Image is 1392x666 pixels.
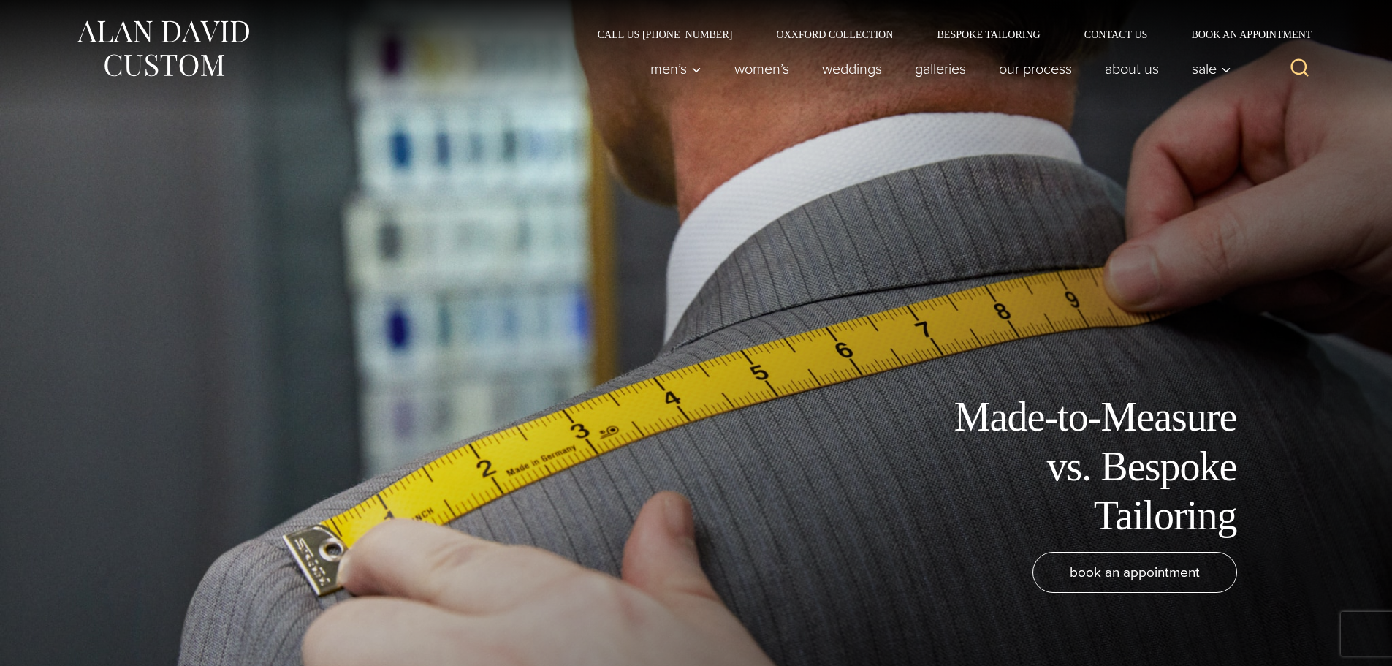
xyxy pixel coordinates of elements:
a: Galleries [898,54,982,83]
nav: Primary Navigation [634,54,1239,83]
span: Men’s [650,61,701,76]
nav: Secondary Navigation [576,29,1317,39]
span: Sale [1192,61,1231,76]
a: Call Us [PHONE_NUMBER] [576,29,755,39]
a: Book an Appointment [1169,29,1317,39]
a: Oxxford Collection [754,29,915,39]
a: About Us [1088,54,1175,83]
a: weddings [805,54,898,83]
a: Bespoke Tailoring [915,29,1062,39]
a: Women’s [718,54,805,83]
a: Contact Us [1062,29,1170,39]
span: book an appointment [1070,561,1200,583]
h1: Made-to-Measure vs. Bespoke Tailoring [908,393,1237,540]
img: Alan David Custom [75,16,251,81]
button: View Search Form [1282,51,1317,86]
iframe: Opens a widget where you can chat to one of our agents [1299,622,1377,659]
a: Our Process [982,54,1088,83]
a: book an appointment [1032,552,1237,593]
